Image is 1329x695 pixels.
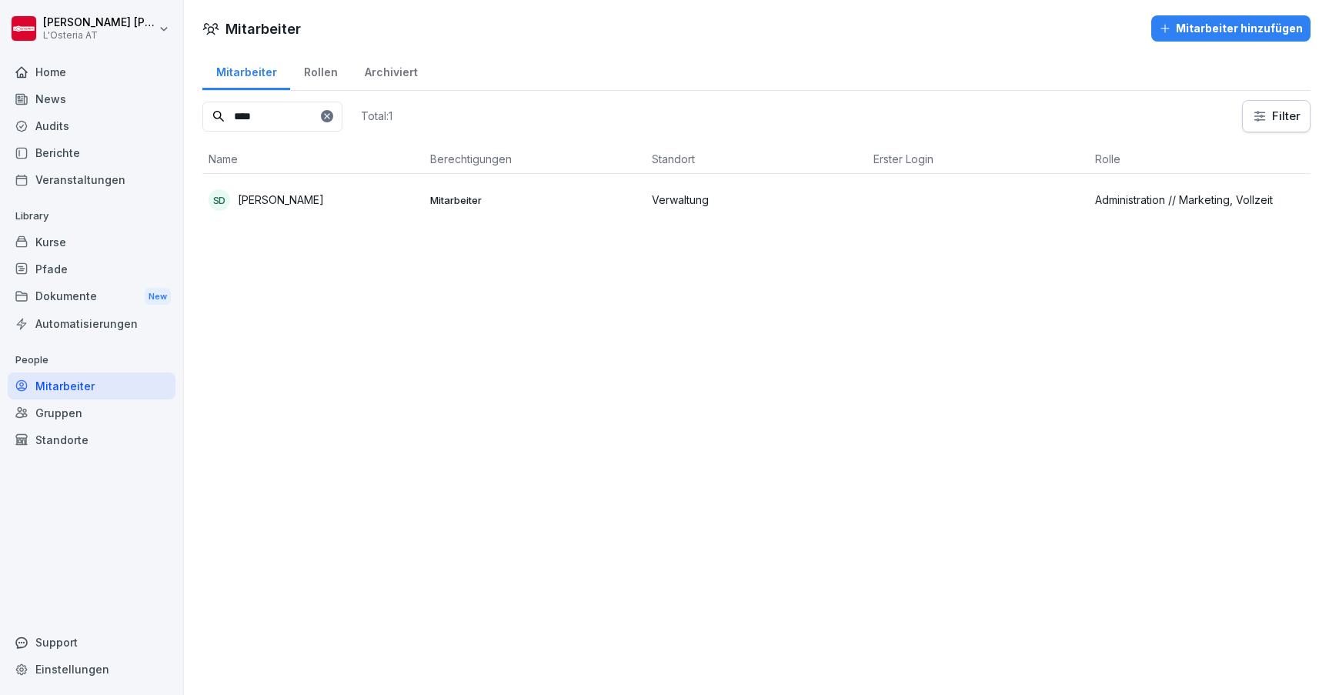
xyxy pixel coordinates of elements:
th: Erster Login [867,145,1089,174]
a: Mitarbeiter [202,51,290,90]
a: Automatisierungen [8,310,175,337]
div: Support [8,629,175,656]
a: Veranstaltungen [8,166,175,193]
p: [PERSON_NAME] [238,192,324,208]
p: [PERSON_NAME] [PERSON_NAME] [43,16,155,29]
button: Filter [1243,101,1310,132]
th: Name [202,145,424,174]
a: Mitarbeiter [8,373,175,399]
a: DokumenteNew [8,282,175,311]
th: Standort [646,145,867,174]
a: Home [8,58,175,85]
a: Archiviert [351,51,431,90]
a: Pfade [8,256,175,282]
p: Total: 1 [361,109,392,123]
p: Administration // Marketing, Vollzeit [1095,192,1304,208]
a: Audits [8,112,175,139]
th: Rolle [1089,145,1311,174]
a: Kurse [8,229,175,256]
p: People [8,348,175,373]
a: Rollen [290,51,351,90]
p: L'Osteria AT [43,30,155,41]
div: SD [209,189,230,211]
h1: Mitarbeiter [225,18,301,39]
div: Filter [1252,109,1301,124]
th: Berechtigungen [424,145,646,174]
p: Library [8,204,175,229]
a: Standorte [8,426,175,453]
a: Berichte [8,139,175,166]
p: Verwaltung [652,192,861,208]
button: Mitarbeiter hinzufügen [1151,15,1311,42]
a: Einstellungen [8,656,175,683]
a: Gruppen [8,399,175,426]
div: New [145,288,171,306]
div: Mitarbeiter hinzufügen [1159,20,1303,37]
p: Mitarbeiter [430,193,639,207]
div: Dokumente [8,282,175,311]
a: News [8,85,175,112]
